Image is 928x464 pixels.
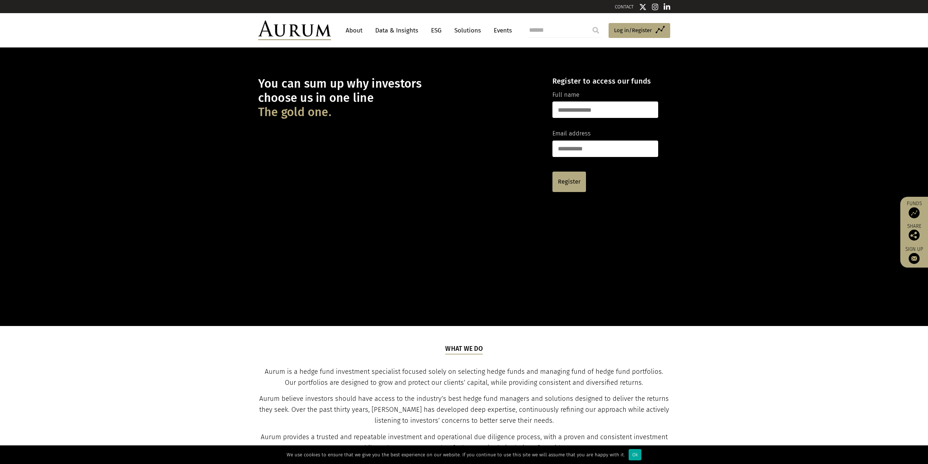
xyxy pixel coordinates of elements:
[258,105,331,119] span: The gold one.
[445,344,483,354] h5: What we do
[552,77,658,85] h4: Register to access our funds
[265,368,663,387] span: Aurum is a hedge fund investment specialist focused solely on selecting hedge funds and managing ...
[258,77,540,119] h1: You can sum up why investors choose us in one line
[261,433,668,452] span: Aurum provides a trusted and repeatable investment and operational due diligence process, with a ...
[552,172,586,192] a: Register
[909,230,920,241] img: Share this post
[615,4,634,9] a: CONTACT
[639,3,647,11] img: Twitter icon
[490,24,512,37] a: Events
[258,20,331,40] img: Aurum
[904,246,924,264] a: Sign up
[552,90,579,100] label: Full name
[904,224,924,241] div: Share
[609,23,670,38] a: Log in/Register
[664,3,670,11] img: Linkedin icon
[451,24,485,37] a: Solutions
[259,395,669,425] span: Aurum believe investors should have access to the industry’s best hedge fund managers and solutio...
[909,207,920,218] img: Access Funds
[909,253,920,264] img: Sign up to our newsletter
[652,3,659,11] img: Instagram icon
[589,23,603,38] input: Submit
[552,129,591,138] label: Email address
[614,26,652,35] span: Log in/Register
[372,24,422,37] a: Data & Insights
[342,24,366,37] a: About
[629,449,641,460] div: Ok
[427,24,445,37] a: ESG
[904,200,924,218] a: Funds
